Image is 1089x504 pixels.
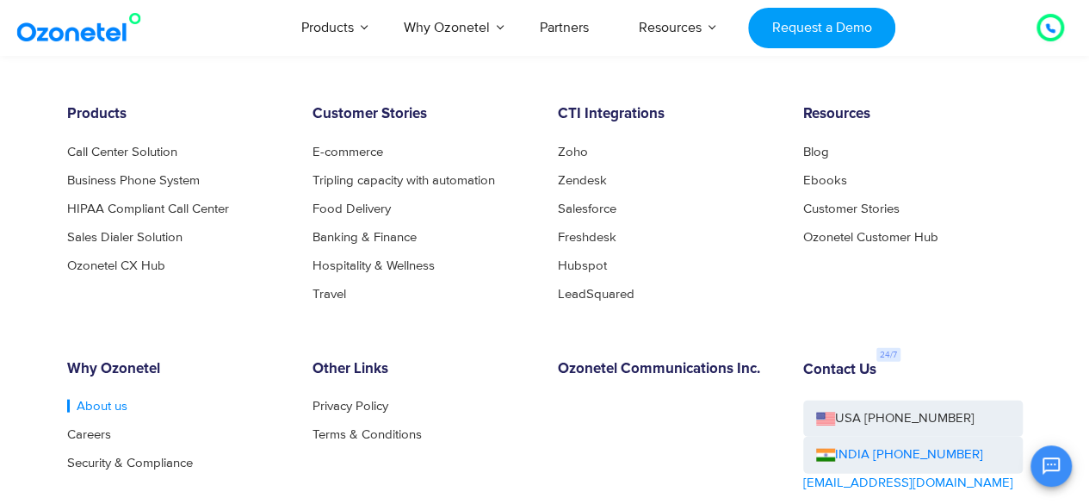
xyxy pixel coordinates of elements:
a: Blog [803,146,829,159]
a: Privacy Policy [312,400,388,413]
a: Ebooks [803,174,847,187]
a: E-commerce [312,146,383,159]
a: Sales Dialer Solution [67,231,183,244]
h6: Customer Stories [312,106,532,123]
a: Zoho [558,146,588,159]
h6: Ozonetel Communications Inc. [558,361,777,378]
h6: Products [67,106,287,123]
a: About us [67,400,127,413]
a: Request a Demo [748,8,895,48]
a: Food Delivery [312,202,391,215]
a: Tripling capacity with automation [312,174,495,187]
a: Ozonetel CX Hub [67,259,165,272]
a: Security & Compliance [67,457,193,470]
a: HIPAA Compliant Call Center [67,202,229,215]
a: Ozonetel Customer Hub [803,231,938,244]
a: Salesforce [558,202,616,215]
a: Zendesk [558,174,607,187]
h6: CTI Integrations [558,106,777,123]
a: USA [PHONE_NUMBER] [803,401,1023,438]
a: Freshdesk [558,231,616,244]
a: Business Phone System [67,174,200,187]
a: Call Center Solution [67,146,177,159]
h6: Contact Us [803,362,876,379]
a: Customer Stories [803,202,900,215]
a: Hubspot [558,259,607,272]
h6: Other Links [312,361,532,378]
h6: Why Ozonetel [67,361,287,378]
button: Open chat [1030,445,1072,487]
a: Banking & Finance [312,231,417,244]
h6: Resources [803,106,1023,123]
a: Hospitality & Wellness [312,259,435,272]
a: Terms & Conditions [312,428,422,441]
a: Careers [67,428,111,441]
img: us-flag.png [816,413,835,426]
a: Travel [312,288,346,301]
a: LeadSquared [558,288,634,301]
